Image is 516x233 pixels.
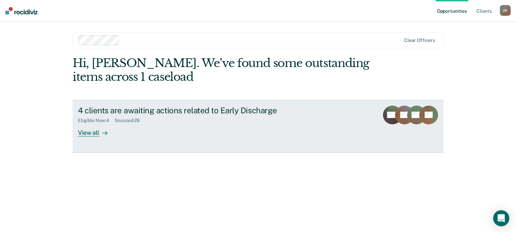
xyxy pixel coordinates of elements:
[493,210,509,226] div: Open Intercom Messenger
[500,5,511,16] button: JW
[5,7,38,14] img: Recidiviz
[78,123,116,136] div: View all
[73,56,369,84] div: Hi, [PERSON_NAME]. We’ve found some outstanding items across 1 caseload
[404,38,435,43] div: Clear officers
[73,100,443,153] a: 4 clients are awaiting actions related to Early DischargeEligible Now:4Snoozed:28View all
[78,106,314,115] div: 4 clients are awaiting actions related to Early Discharge
[500,5,511,16] div: J W
[115,118,145,123] div: Snoozed : 28
[78,118,115,123] div: Eligible Now : 4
